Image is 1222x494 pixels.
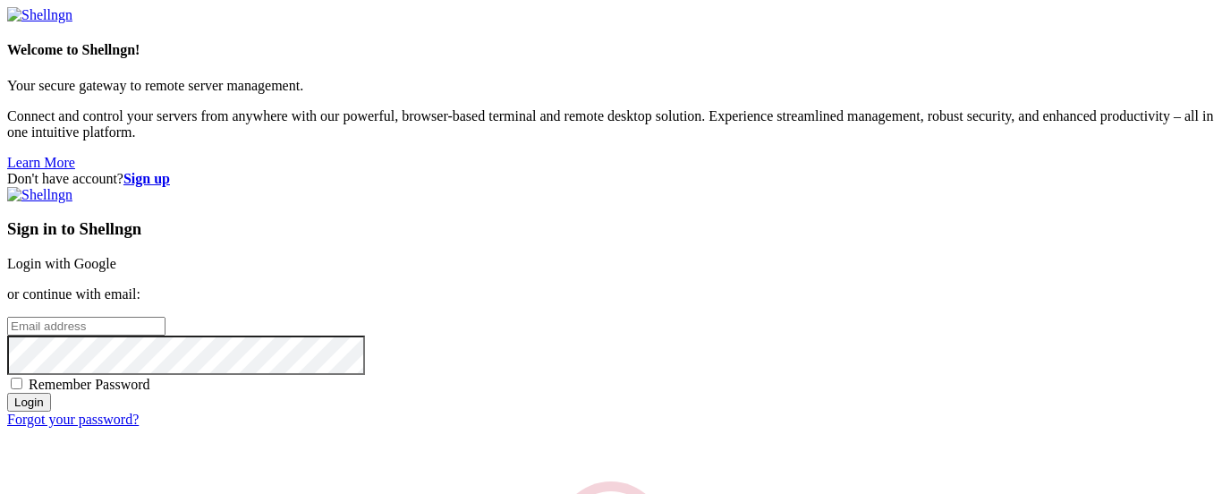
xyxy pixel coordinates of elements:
[11,378,22,389] input: Remember Password
[7,187,72,203] img: Shellngn
[123,171,170,186] a: Sign up
[7,317,165,336] input: Email address
[7,171,1215,187] div: Don't have account?
[7,108,1215,141] p: Connect and control your servers from anywhere with our powerful, browser-based terminal and remo...
[7,42,1215,58] h4: Welcome to Shellngn!
[7,155,75,170] a: Learn More
[7,78,1215,94] p: Your secure gateway to remote server management.
[29,377,150,392] span: Remember Password
[7,393,51,412] input: Login
[7,412,139,427] a: Forgot your password?
[7,7,72,23] img: Shellngn
[7,256,116,271] a: Login with Google
[7,286,1215,302] p: or continue with email:
[7,219,1215,239] h3: Sign in to Shellngn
